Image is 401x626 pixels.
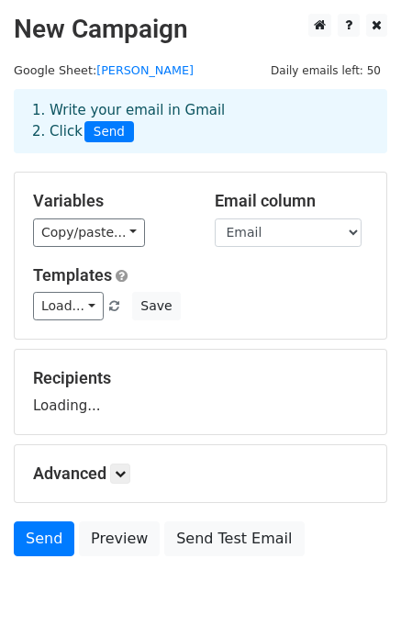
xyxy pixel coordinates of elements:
[33,464,368,484] h5: Advanced
[132,292,180,320] button: Save
[33,191,187,211] h5: Variables
[33,368,368,388] h5: Recipients
[96,63,194,77] a: [PERSON_NAME]
[264,63,387,77] a: Daily emails left: 50
[14,63,194,77] small: Google Sheet:
[84,121,134,143] span: Send
[79,521,160,556] a: Preview
[33,368,368,416] div: Loading...
[14,521,74,556] a: Send
[215,191,369,211] h5: Email column
[264,61,387,81] span: Daily emails left: 50
[14,14,387,45] h2: New Campaign
[33,265,112,285] a: Templates
[18,100,383,142] div: 1. Write your email in Gmail 2. Click
[33,292,104,320] a: Load...
[164,521,304,556] a: Send Test Email
[33,218,145,247] a: Copy/paste...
